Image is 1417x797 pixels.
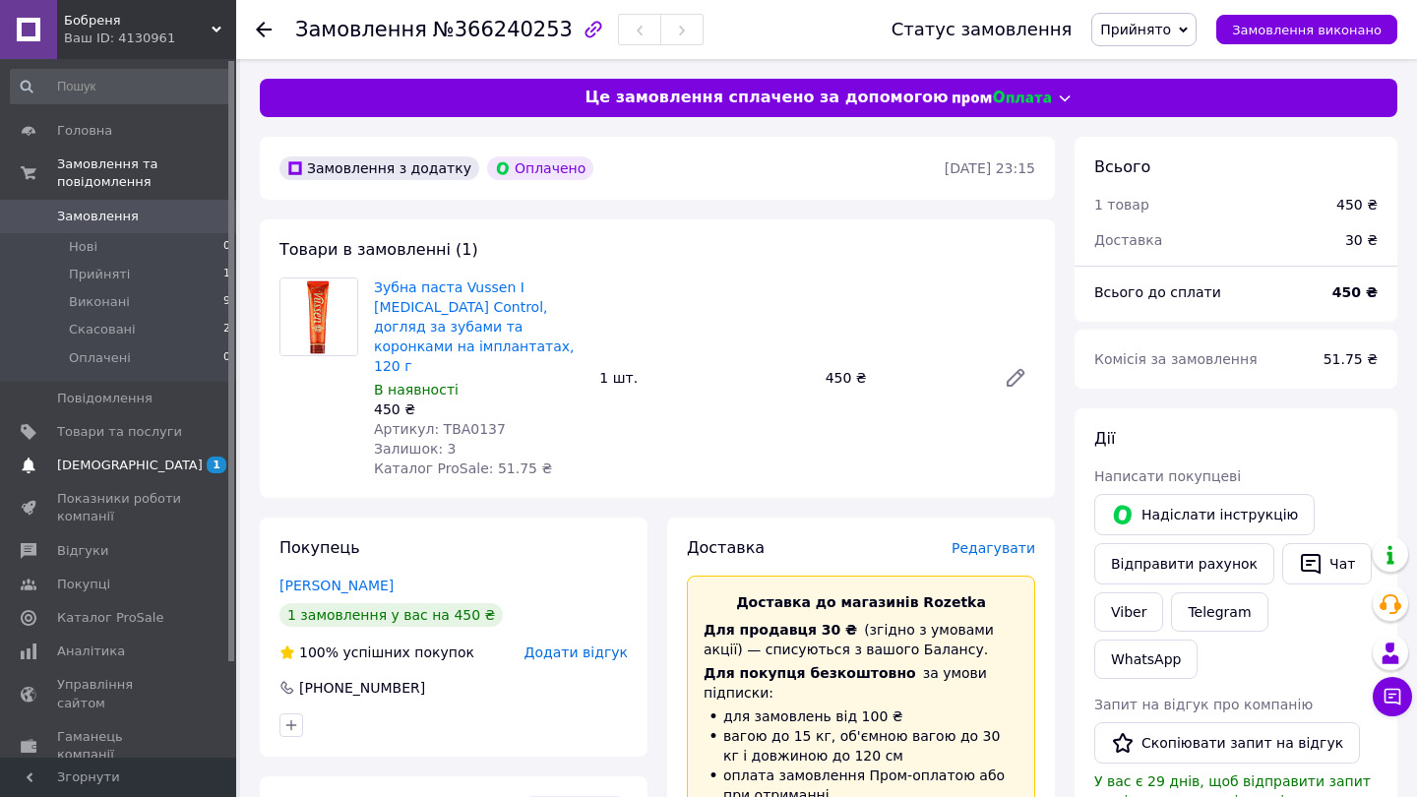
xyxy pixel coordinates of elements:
span: Для покупця безкоштовно [704,665,916,681]
span: Повідомлення [57,390,153,407]
span: Товари в замовленні (1) [279,240,478,259]
div: 1 замовлення у вас на 450 ₴ [279,603,503,627]
a: WhatsApp [1094,640,1198,679]
div: за умови підписки: [704,663,1018,703]
button: Замовлення виконано [1216,15,1397,44]
span: 1 товар [1094,197,1149,213]
span: Показники роботи компанії [57,490,182,525]
span: Це замовлення сплачено за допомогою [585,87,948,109]
div: Замовлення з додатку [279,156,479,180]
span: Головна [57,122,112,140]
span: Гаманець компанії [57,728,182,764]
span: 1 [207,457,226,473]
span: Залишок: 3 [374,441,457,457]
button: Відправити рахунок [1094,543,1274,584]
div: [PHONE_NUMBER] [297,678,427,698]
span: Замовлення та повідомлення [57,155,236,191]
span: Нові [69,238,97,256]
span: Замовлення виконано [1232,23,1382,37]
span: Аналітика [57,643,125,660]
span: [DEMOGRAPHIC_DATA] [57,457,203,474]
span: Всього до сплати [1094,284,1221,300]
span: №366240253 [433,18,573,41]
span: 1 [223,266,230,283]
a: Редагувати [996,358,1035,398]
div: Повернутися назад [256,20,272,39]
div: 30 ₴ [1333,218,1389,262]
span: Покупець [279,538,360,557]
span: Замовлення [57,208,139,225]
div: успішних покупок [279,643,474,662]
span: 51.75 ₴ [1324,351,1378,367]
span: Покупці [57,576,110,593]
span: Доставка [687,538,765,557]
div: 450 ₴ [818,364,988,392]
span: Відгуки [57,542,108,560]
span: Доставка до магазинів Rozetka [736,594,986,610]
span: 0 [223,238,230,256]
span: Написати покупцеві [1094,468,1241,484]
button: Чат з покупцем [1373,677,1412,716]
button: Чат [1282,543,1372,584]
span: 100% [299,644,339,660]
a: Telegram [1171,592,1267,632]
span: Каталог ProSale [57,609,163,627]
div: Оплачено [487,156,593,180]
button: Скопіювати запит на відгук [1094,722,1360,764]
time: [DATE] 23:15 [945,160,1035,176]
a: Viber [1094,592,1163,632]
input: Пошук [10,69,232,104]
span: Доставка [1094,232,1162,248]
b: 450 ₴ [1332,284,1378,300]
span: Оплачені [69,349,131,367]
span: Комісія за замовлення [1094,351,1258,367]
span: Для продавця 30 ₴ [704,622,857,638]
span: Скасовані [69,321,136,338]
span: Прийнято [1100,22,1171,37]
div: Ваш ID: 4130961 [64,30,236,47]
span: В наявності [374,382,459,398]
span: Замовлення [295,18,427,41]
span: Редагувати [952,540,1035,556]
span: Каталог ProSale: 51.75 ₴ [374,460,552,476]
span: 2 [223,321,230,338]
span: Всього [1094,157,1150,176]
div: 450 ₴ [374,399,584,419]
span: Артикул: TBA0137 [374,421,506,437]
button: Надіслати інструкцію [1094,494,1315,535]
span: Додати відгук [524,644,628,660]
span: Бобреня [64,12,212,30]
span: Дії [1094,429,1115,448]
span: Управління сайтом [57,676,182,711]
span: Запит на відгук про компанію [1094,697,1313,712]
div: Статус замовлення [892,20,1073,39]
div: 450 ₴ [1336,195,1378,215]
a: [PERSON_NAME] [279,578,394,593]
div: 1 шт. [591,364,817,392]
span: Виконані [69,293,130,311]
span: 0 [223,349,230,367]
li: вагою до 15 кг, об'ємною вагою до 30 кг і довжиною до 120 см [704,726,1018,766]
span: Прийняті [69,266,130,283]
li: для замовлень від 100 ₴ [704,706,1018,726]
img: Зубна паста Vussen I Tartar Control, догляд за зубами та коронками на імплантатах, 120 г [280,278,357,355]
div: (згідно з умовами акції) — списуються з вашого Балансу. [704,620,1018,659]
span: 9 [223,293,230,311]
span: Товари та послуги [57,423,182,441]
a: Зубна паста Vussen I [MEDICAL_DATA] Control, догляд за зубами та коронками на імплантатах, 120 г [374,279,574,374]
